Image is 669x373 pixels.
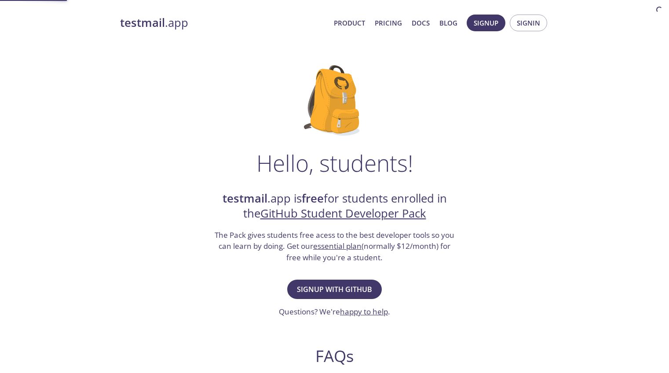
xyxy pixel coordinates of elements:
span: Signup with GitHub [297,283,372,295]
a: happy to help [340,307,388,317]
strong: testmail [120,15,165,30]
h2: FAQs [166,346,504,366]
button: Signup with GitHub [287,280,382,299]
button: Signup [467,15,505,31]
h2: .app is for students enrolled in the [214,191,456,222]
h3: The Pack gives students free acess to the best developer tools so you can learn by doing. Get our... [214,229,456,263]
a: Docs [412,17,430,29]
img: github-student-backpack.png [304,65,365,136]
strong: testmail [223,191,267,206]
a: Blog [439,17,457,29]
a: essential plan [313,241,362,251]
h1: Hello, students! [256,150,413,176]
a: testmail.app [120,15,327,30]
button: Signin [510,15,547,31]
a: Product [334,17,365,29]
span: Signin [517,17,540,29]
strong: free [302,191,324,206]
a: GitHub Student Developer Pack [260,206,426,221]
a: Pricing [375,17,402,29]
span: Signup [474,17,498,29]
h3: Questions? We're . [279,306,390,318]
